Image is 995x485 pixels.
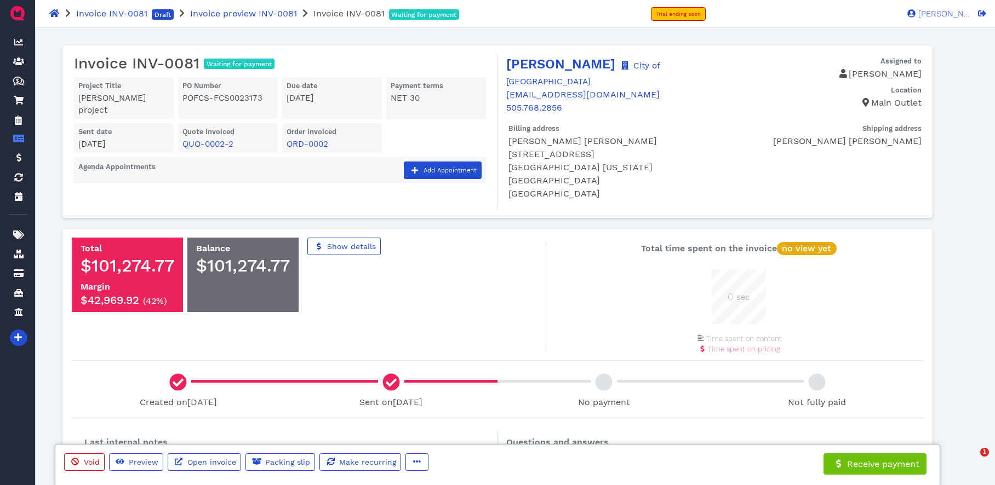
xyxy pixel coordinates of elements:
[140,397,217,407] span: Created on
[109,453,163,471] button: Preview
[287,139,328,149] a: ORD-0002
[64,453,105,471] button: Void
[74,54,199,73] span: Invoice INV-0081
[404,161,482,179] button: Add Appointment
[506,56,615,72] a: [PERSON_NAME]
[78,139,105,149] span: [DATE]
[81,281,110,292] span: Margin
[708,345,780,353] span: Time spent on pricing
[207,61,272,67] span: Waiting for payment
[391,11,456,18] span: Waiting for payment
[422,167,477,174] span: Add Appointment
[958,448,984,474] iframe: Intercom live chat
[168,453,241,471] a: Open invoice
[9,4,26,22] img: QuoteM_icon_flat.png
[902,8,970,18] a: [PERSON_NAME]
[196,243,230,253] span: Balance
[782,243,831,253] span: no view yet
[182,92,273,105] div: POFCS-FCS0023173
[788,397,846,407] span: Not fully paid
[182,82,221,90] span: PO Number
[723,135,922,148] div: [PERSON_NAME] [PERSON_NAME]
[187,397,217,407] span: [DATE]
[845,459,919,469] span: Receive payment
[506,102,562,113] a: 505.768.2856
[714,67,922,80] p: [PERSON_NAME]
[714,96,922,109] p: Main Outlet
[287,128,336,136] span: Order invoiced
[16,78,19,83] tspan: $
[307,238,381,255] a: Show details
[78,92,169,117] div: [PERSON_NAME] project
[146,296,164,306] span: 42%
[190,8,297,19] a: Invoice preview INV-0081
[287,82,317,90] span: Due date
[824,453,927,475] button: Receive payment
[313,8,385,19] span: Invoice INV-0081
[508,161,715,187] p: [GEOGRAPHIC_DATA] [US_STATE][GEOGRAPHIC_DATA]
[264,458,310,466] span: Packing slip
[81,293,139,307] span: $42,969.92
[508,124,559,132] span: Billing address
[508,148,715,161] p: [STREET_ADDRESS]
[862,124,922,132] span: Shipping address
[81,255,174,276] span: $101,274.77
[76,8,174,19] a: Invoice INV-0081Draft
[78,82,121,90] span: Project Title
[325,242,376,251] span: Show details
[706,334,782,343] span: Time spent on content
[506,89,660,100] a: [EMAIL_ADDRESS][DOMAIN_NAME]
[76,8,147,19] span: Invoice INV-0081
[82,458,100,466] span: Void
[143,296,167,306] small: ( )
[338,458,396,466] span: Make recurring
[880,57,922,65] span: Assigned to
[656,11,701,17] span: Trial ending soon
[319,453,401,471] button: Make recurring
[391,92,482,105] div: NET 30
[980,448,989,457] span: 1
[651,7,706,21] a: Trial ending soon
[641,243,837,253] span: Total time spent on the invoice
[182,139,233,149] a: QUO-0002-2
[196,255,290,276] span: $101,274.77
[81,243,102,253] span: Total
[78,128,112,136] span: Sent date
[359,397,422,407] span: Sent on
[891,86,922,94] span: Location
[506,61,660,86] a: City of [GEOGRAPHIC_DATA]
[393,397,422,407] span: [DATE]
[127,458,158,466] span: Preview
[78,163,156,171] span: Agenda Appointments
[391,82,443,90] span: Payment terms
[155,11,171,18] span: Draft
[578,397,630,407] span: No payment
[287,93,313,103] span: [DATE]
[508,187,715,200] p: [GEOGRAPHIC_DATA]
[508,135,715,148] div: [PERSON_NAME] [PERSON_NAME]
[916,10,970,18] span: [PERSON_NAME]
[245,453,316,471] button: Packing slip
[186,458,236,466] span: Open invoice
[182,128,235,136] span: Quote invoiced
